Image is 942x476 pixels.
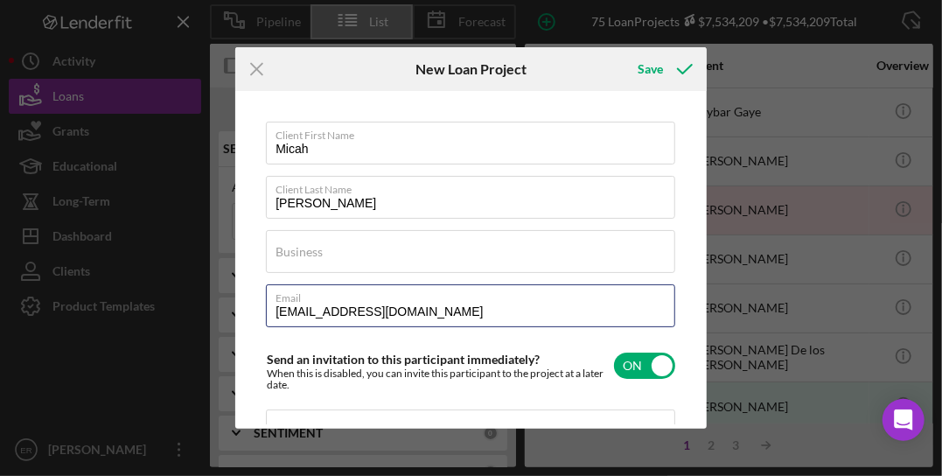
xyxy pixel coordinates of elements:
[276,177,675,196] label: Client Last Name
[267,367,614,392] div: When this is disabled, you can invite this participant to the project at a later date.
[276,122,675,142] label: Client First Name
[267,352,540,367] label: Send an invitation to this participant immediately?
[276,285,675,304] label: Email
[883,399,925,441] div: Open Intercom Messenger
[415,61,527,77] h6: New Loan Project
[620,52,707,87] button: Save
[276,245,323,259] label: Business
[638,52,663,87] div: Save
